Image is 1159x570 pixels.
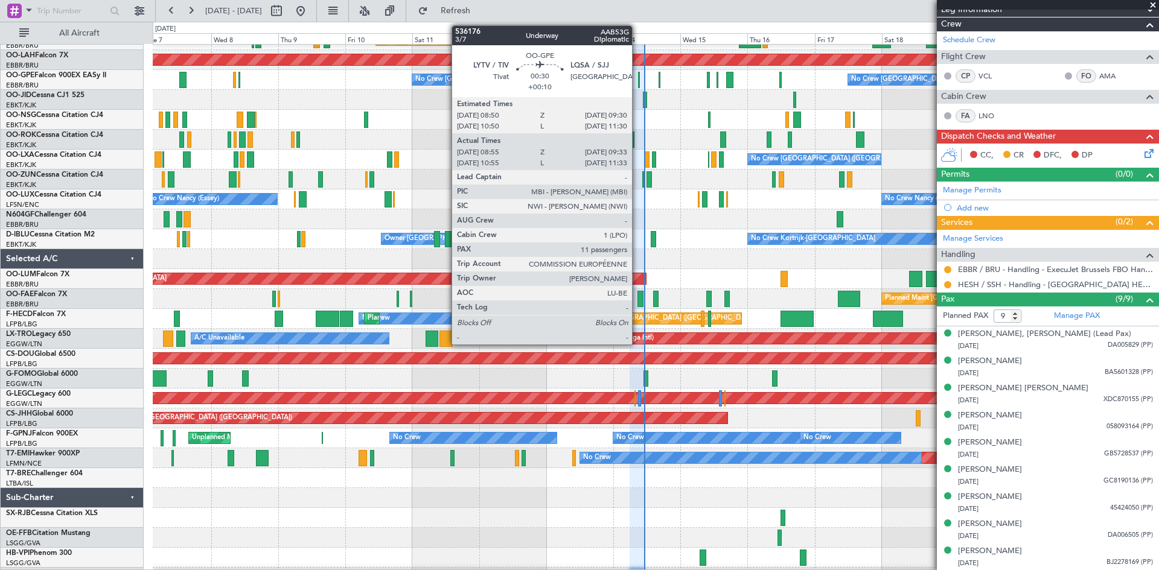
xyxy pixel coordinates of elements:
span: Services [941,216,972,230]
a: Manage Services [943,233,1003,245]
a: OO-LUXCessna Citation CJ4 [6,191,101,198]
span: [DATE] [958,559,979,568]
div: Fri 10 [345,33,412,44]
a: LFPB/LBG [6,439,37,448]
div: No Crew Nancy (Essey) [885,190,957,208]
div: No Crew [583,449,611,467]
a: LFPB/LBG [6,419,37,428]
span: GC8190136 (PP) [1103,476,1153,486]
a: EBBR/BRU [6,280,39,289]
div: Tue 14 [613,33,680,44]
div: No Crew Nancy (Essey) [147,190,219,208]
a: OO-ROKCessna Citation CJ4 [6,131,103,139]
span: OE-FFB [6,530,32,537]
span: OO-JID [6,92,31,99]
div: Planned Maint [GEOGRAPHIC_DATA] ([GEOGRAPHIC_DATA] National) [885,290,1103,308]
span: CS-JHH [6,410,32,417]
div: No Crew Kortrijk-[GEOGRAPHIC_DATA] [751,230,875,248]
div: No Crew [803,429,831,447]
div: A/C Unavailable [194,329,244,347]
span: F-GPNJ [6,430,32,437]
a: LFPB/LBG [6,359,37,369]
span: [DATE] [958,423,979,432]
a: LFMN/NCE [6,459,42,468]
div: [PERSON_NAME] [958,355,1022,367]
a: EBBR/BRU [6,61,39,70]
span: [DATE] [958,369,979,378]
a: EGGW/LTN [6,399,42,408]
a: OO-NSGCessna Citation CJ4 [6,112,103,119]
span: Leg Information [941,3,1002,17]
div: Wed 8 [211,33,278,44]
a: EBKT/KJK [6,101,36,110]
span: Refresh [430,7,481,15]
span: [DATE] [958,531,979,540]
span: OO-LUX [6,191,34,198]
span: OO-GPE [6,72,34,79]
a: EBKT/KJK [6,180,36,189]
span: Permits [941,168,969,182]
a: OO-JIDCessna CJ1 525 [6,92,85,99]
span: Flight Crew [941,50,986,64]
span: Crew [941,17,962,31]
span: CC, [980,150,994,162]
span: CR [1014,150,1024,162]
a: EGGW/LTN [6,379,42,388]
span: F-HECD [6,311,33,318]
a: HB-VPIPhenom 300 [6,549,72,557]
a: CS-JHHGlobal 6000 [6,410,73,417]
a: VCL [979,71,1006,81]
label: Planned PAX [943,310,988,322]
div: No Crew [362,309,390,328]
span: [DATE] [958,477,979,486]
a: G-FOMOGlobal 6000 [6,370,78,378]
span: Dispatch Checks and Weather [941,130,1056,144]
div: Tue 7 [144,33,211,44]
a: Manage PAX [1054,310,1100,322]
a: OO-LXACessna Citation CJ4 [6,151,101,159]
a: HESH / SSH - Handling - [GEOGRAPHIC_DATA] HESH / SSH [958,279,1153,290]
div: Planned Maint Melsbroek Air Base [527,290,633,308]
span: OO-LXA [6,151,34,159]
div: [PERSON_NAME] [958,545,1022,557]
span: OO-FAE [6,291,34,298]
div: Unplanned Maint [GEOGRAPHIC_DATA] ([GEOGRAPHIC_DATA]) [192,429,391,447]
span: 058093164 (PP) [1106,422,1153,432]
span: DA006505 (PP) [1108,530,1153,540]
span: Pax [941,293,954,306]
span: [DATE] [958,341,979,350]
div: Thu 9 [278,33,345,44]
a: OO-FAEFalcon 7X [6,291,67,298]
span: T7-BRE [6,470,31,477]
div: No Crew [GEOGRAPHIC_DATA] ([GEOGRAPHIC_DATA] National) [751,150,953,168]
div: No Crew [393,429,421,447]
span: OO-NSG [6,112,36,119]
div: [PERSON_NAME] [PERSON_NAME] [958,382,1088,394]
div: [PERSON_NAME], [PERSON_NAME] (Lead Pax) [958,328,1131,340]
span: N604GF [6,211,34,218]
div: Thu 16 [747,33,814,44]
div: Fri 17 [815,33,882,44]
span: LX-TRO [6,331,32,338]
span: Cabin Crew [941,90,986,104]
a: EBKT/KJK [6,121,36,130]
span: [DATE] - [DATE] [205,5,262,16]
a: EBBR/BRU [6,81,39,90]
div: Sat 18 [882,33,949,44]
span: OO-LUM [6,271,36,278]
span: All Aircraft [31,29,127,37]
span: OO-LAH [6,52,35,59]
a: LX-TROLegacy 650 [6,331,71,338]
input: Trip Number [37,2,106,20]
div: Planned Maint Riga (Riga Intl) [563,329,654,347]
a: LSGG/GVA [6,539,40,548]
div: Mon 13 [546,33,613,44]
span: [DATE] [958,450,979,459]
a: T7-EMIHawker 900XP [6,450,80,457]
a: LSGG/GVA [6,559,40,568]
a: EBBR/BRU [6,41,39,50]
div: Sun 12 [479,33,546,44]
a: T7-BREChallenger 604 [6,470,83,477]
div: Planned Maint [GEOGRAPHIC_DATA] ([GEOGRAPHIC_DATA]) [102,409,292,427]
div: Add new [957,203,1153,213]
